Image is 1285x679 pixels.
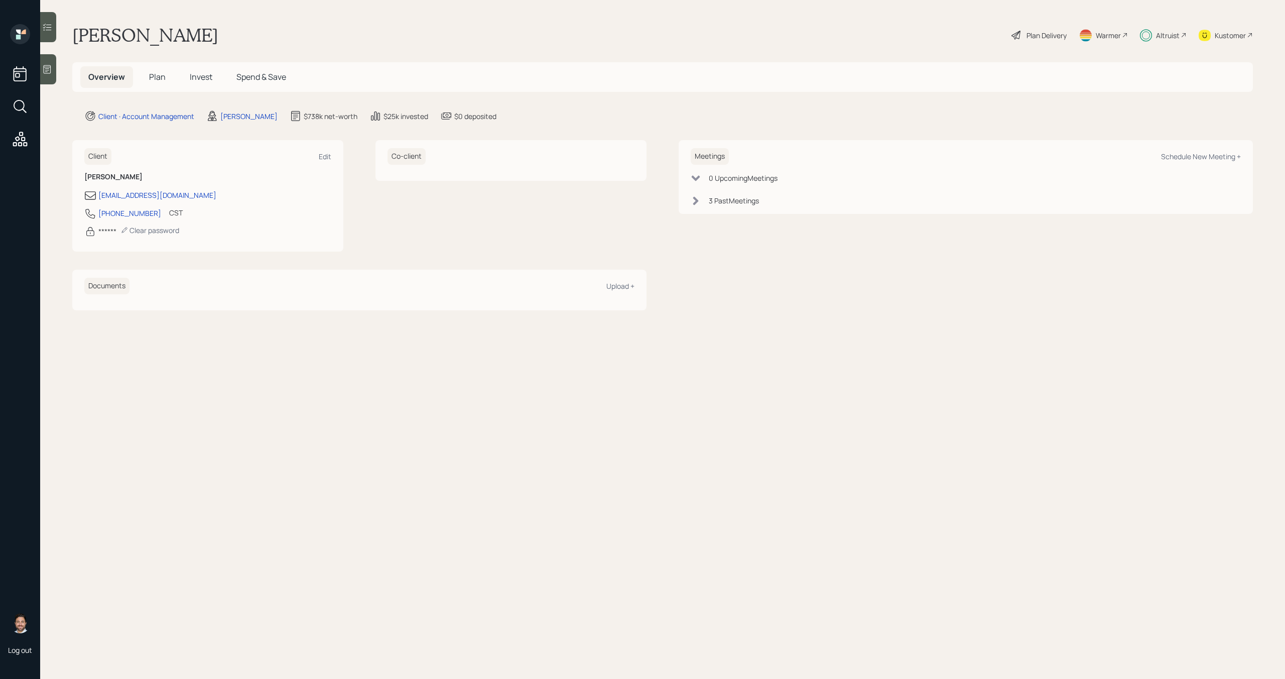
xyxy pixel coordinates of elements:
[304,111,357,122] div: $738k net-worth
[709,173,778,183] div: 0 Upcoming Meeting s
[84,173,331,181] h6: [PERSON_NAME]
[1156,30,1180,41] div: Altruist
[1161,152,1241,161] div: Schedule New Meeting +
[1096,30,1121,41] div: Warmer
[88,71,125,82] span: Overview
[383,111,428,122] div: $25k invested
[98,190,216,200] div: [EMAIL_ADDRESS][DOMAIN_NAME]
[1215,30,1246,41] div: Kustomer
[84,278,130,294] h6: Documents
[98,111,194,122] div: Client · Account Management
[606,281,634,291] div: Upload +
[149,71,166,82] span: Plan
[236,71,286,82] span: Spend & Save
[72,24,218,46] h1: [PERSON_NAME]
[120,225,179,235] div: Clear password
[691,148,729,165] h6: Meetings
[169,207,183,218] div: CST
[190,71,212,82] span: Invest
[709,195,759,206] div: 3 Past Meeting s
[98,208,161,218] div: [PHONE_NUMBER]
[10,613,30,633] img: michael-russo-headshot.png
[84,148,111,165] h6: Client
[388,148,426,165] h6: Co-client
[454,111,496,122] div: $0 deposited
[8,645,32,655] div: Log out
[319,152,331,161] div: Edit
[1026,30,1067,41] div: Plan Delivery
[220,111,278,122] div: [PERSON_NAME]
